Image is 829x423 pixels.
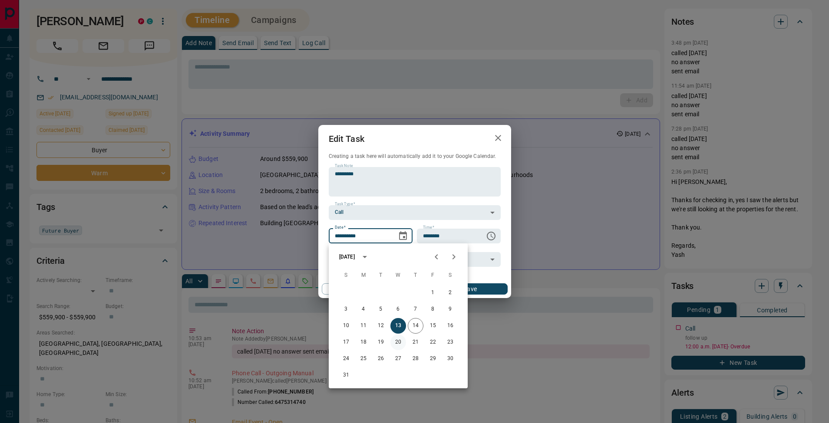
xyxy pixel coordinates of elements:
[443,351,458,367] button: 30
[425,351,441,367] button: 29
[339,253,355,261] div: [DATE]
[443,267,458,284] span: Saturday
[322,283,396,295] button: Cancel
[443,318,458,334] button: 16
[335,225,346,230] label: Date
[390,334,406,350] button: 20
[408,267,423,284] span: Thursday
[373,267,389,284] span: Tuesday
[373,334,389,350] button: 19
[425,302,441,317] button: 8
[338,367,354,383] button: 31
[408,318,423,334] button: 14
[373,351,389,367] button: 26
[338,334,354,350] button: 17
[445,248,462,266] button: Next month
[329,153,501,160] p: Creating a task here will automatically add it to your Google Calendar.
[425,334,441,350] button: 22
[425,267,441,284] span: Friday
[373,318,389,334] button: 12
[338,318,354,334] button: 10
[428,248,445,266] button: Previous month
[338,351,354,367] button: 24
[423,225,434,230] label: Time
[357,249,372,264] button: calendar view is open, switch to year view
[443,334,458,350] button: 23
[408,302,423,317] button: 7
[394,227,412,245] button: Choose date, selected date is Aug 13, 2025
[318,125,375,153] h2: Edit Task
[356,351,371,367] button: 25
[373,302,389,317] button: 5
[482,227,500,245] button: Choose time, selected time is 12:00 AM
[356,334,371,350] button: 18
[338,302,354,317] button: 3
[425,318,441,334] button: 15
[433,283,507,295] button: Save
[335,201,355,207] label: Task Type
[338,267,354,284] span: Sunday
[390,351,406,367] button: 27
[390,302,406,317] button: 6
[443,285,458,301] button: 2
[390,267,406,284] span: Wednesday
[408,334,423,350] button: 21
[408,351,423,367] button: 28
[356,267,371,284] span: Monday
[390,318,406,334] button: 13
[335,163,353,169] label: Task Note
[425,285,441,301] button: 1
[329,205,501,220] div: Call
[356,318,371,334] button: 11
[356,302,371,317] button: 4
[443,302,458,317] button: 9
